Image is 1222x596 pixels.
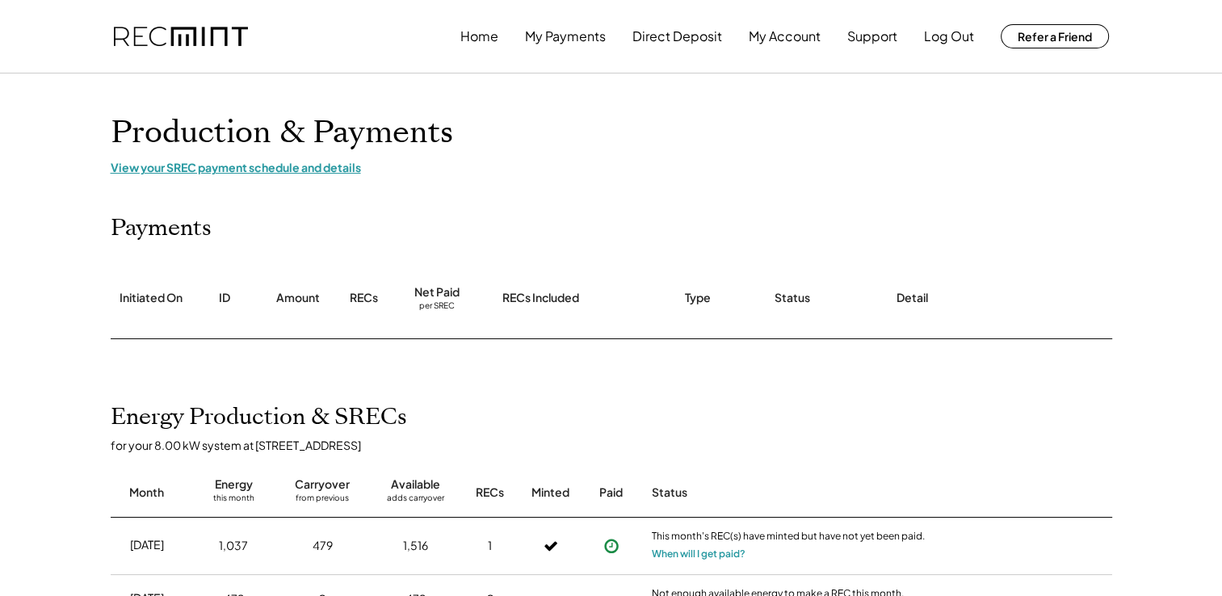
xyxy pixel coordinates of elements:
[419,300,455,313] div: per SREC
[525,20,606,52] button: My Payments
[652,546,745,562] button: When will I get paid?
[391,476,440,493] div: Available
[652,530,926,546] div: This month's REC(s) have minted but have not yet been paid.
[213,493,254,509] div: this month
[111,215,212,242] h2: Payments
[387,493,444,509] div: adds carryover
[114,27,248,47] img: recmint-logotype%403x.png
[215,476,253,493] div: Energy
[897,290,928,306] div: Detail
[531,485,569,501] div: Minted
[276,290,320,306] div: Amount
[130,537,164,553] div: [DATE]
[924,20,974,52] button: Log Out
[749,20,821,52] button: My Account
[414,284,460,300] div: Net Paid
[350,290,378,306] div: RECs
[296,493,349,509] div: from previous
[129,485,164,501] div: Month
[403,538,428,554] div: 1,516
[219,290,230,306] div: ID
[295,476,350,493] div: Carryover
[685,290,711,306] div: Type
[652,485,926,501] div: Status
[111,160,1112,174] div: View your SREC payment schedule and details
[460,20,498,52] button: Home
[488,538,492,554] div: 1
[111,404,407,431] h2: Energy Production & SRECs
[476,485,504,501] div: RECs
[1001,24,1109,48] button: Refer a Friend
[847,20,897,52] button: Support
[111,114,1112,152] h1: Production & Payments
[219,538,248,554] div: 1,037
[775,290,810,306] div: Status
[120,290,183,306] div: Initiated On
[313,538,333,554] div: 479
[632,20,722,52] button: Direct Deposit
[502,290,579,306] div: RECs Included
[599,485,623,501] div: Paid
[111,438,1128,452] div: for your 8.00 kW system at [STREET_ADDRESS]
[599,534,624,558] button: Payment approved, but not yet initiated.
